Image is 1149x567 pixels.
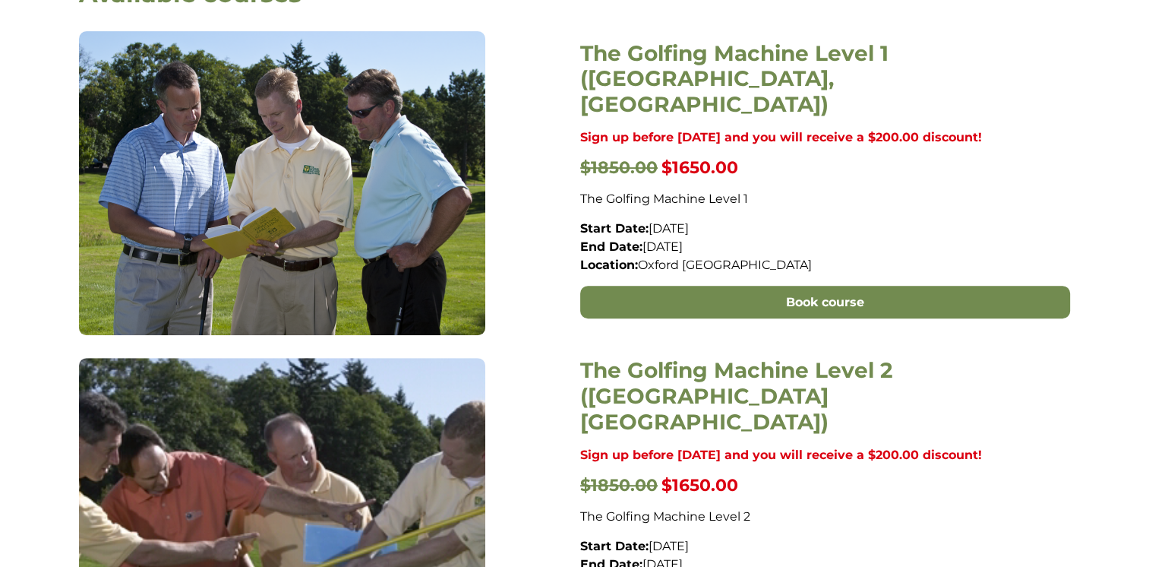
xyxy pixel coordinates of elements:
[580,239,642,254] strong: End Date:
[580,157,658,178] span: $1850.00
[580,539,649,553] strong: Start Date:
[580,358,1070,435] h3: The Golfing Machine Level 2 ([GEOGRAPHIC_DATA] [GEOGRAPHIC_DATA])
[580,130,982,144] strong: Sign up before [DATE] and you will receive a $200.00 discount!
[580,475,658,496] span: $1850.00
[580,41,1070,118] h3: The Golfing Machine Level 1 ([GEOGRAPHIC_DATA], [GEOGRAPHIC_DATA])
[580,190,1070,208] p: The Golfing Machine Level 1
[580,286,1070,319] a: Book course
[580,220,1070,274] p: [DATE] [DATE] Oxford [GEOGRAPHIC_DATA]
[580,448,982,462] strong: Sign up before [DATE] and you will receive a $200.00 discount!
[580,508,1070,526] p: The Golfing Machine Level 2
[580,258,638,272] strong: Location:
[661,157,738,178] span: $1650.00
[580,221,649,236] strong: Start Date:
[661,475,738,496] span: $1650.00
